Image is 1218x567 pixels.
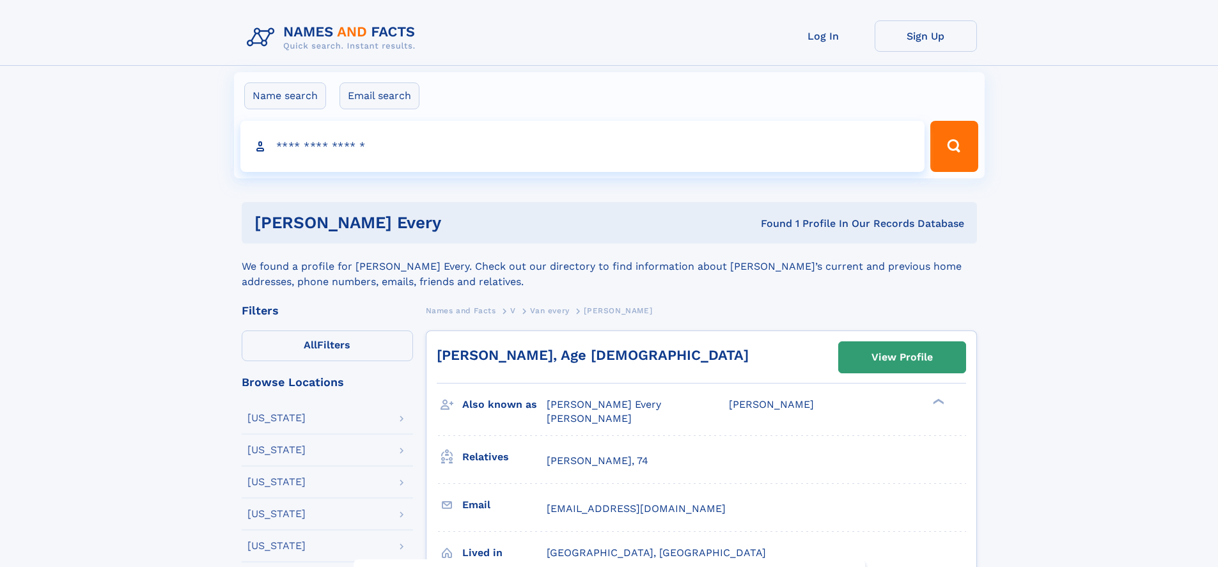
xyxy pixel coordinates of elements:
[247,445,306,455] div: [US_STATE]
[871,343,933,372] div: View Profile
[772,20,875,52] a: Log In
[601,217,964,231] div: Found 1 Profile In Our Records Database
[462,394,547,416] h3: Also known as
[547,412,632,424] span: [PERSON_NAME]
[547,454,648,468] a: [PERSON_NAME], 74
[242,244,977,290] div: We found a profile for [PERSON_NAME] Every. Check out our directory to find information about [PE...
[244,82,326,109] label: Name search
[462,446,547,468] h3: Relatives
[437,347,749,363] a: [PERSON_NAME], Age [DEMOGRAPHIC_DATA]
[462,494,547,516] h3: Email
[247,477,306,487] div: [US_STATE]
[247,541,306,551] div: [US_STATE]
[242,377,413,388] div: Browse Locations
[875,20,977,52] a: Sign Up
[340,82,419,109] label: Email search
[530,302,569,318] a: Van every
[242,330,413,361] label: Filters
[930,121,978,172] button: Search Button
[304,339,317,351] span: All
[547,398,661,410] span: [PERSON_NAME] Every
[584,306,652,315] span: [PERSON_NAME]
[247,413,306,423] div: [US_STATE]
[510,302,516,318] a: V
[240,121,925,172] input: search input
[247,509,306,519] div: [US_STATE]
[254,215,601,231] h1: [PERSON_NAME] Every
[547,502,726,515] span: [EMAIL_ADDRESS][DOMAIN_NAME]
[242,305,413,316] div: Filters
[462,542,547,564] h3: Lived in
[510,306,516,315] span: V
[729,398,814,410] span: [PERSON_NAME]
[839,342,965,373] a: View Profile
[242,20,426,55] img: Logo Names and Facts
[530,306,569,315] span: Van every
[426,302,496,318] a: Names and Facts
[547,547,766,559] span: [GEOGRAPHIC_DATA], [GEOGRAPHIC_DATA]
[930,398,945,406] div: ❯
